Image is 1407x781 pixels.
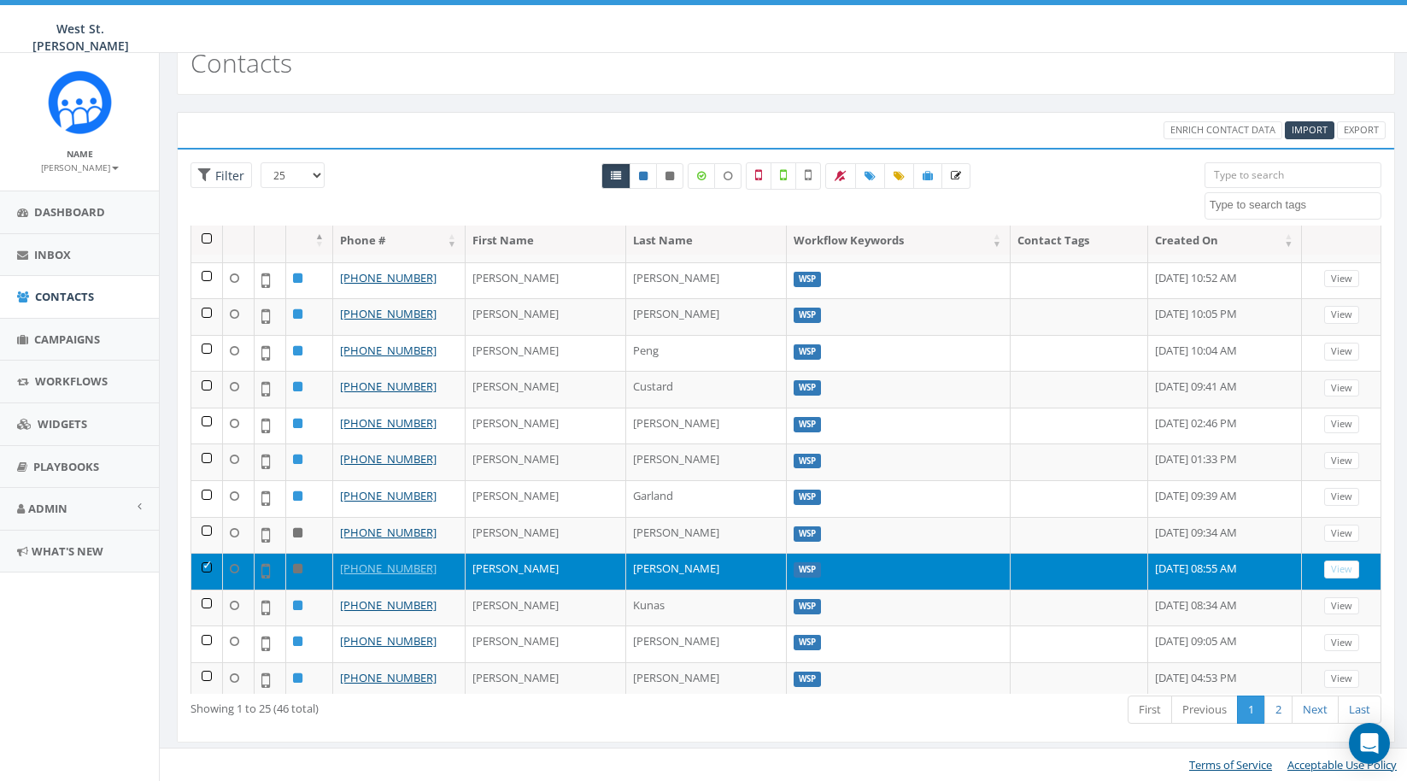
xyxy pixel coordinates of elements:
td: [DATE] 09:05 AM [1148,625,1302,662]
td: [PERSON_NAME] [466,371,626,408]
a: View [1324,415,1359,433]
label: WSP [794,635,821,650]
td: [PERSON_NAME] [466,662,626,699]
span: Admin [28,501,67,516]
input: Type to search [1205,162,1381,188]
td: [PERSON_NAME] [626,553,787,590]
th: Last Name [626,226,787,255]
td: [PERSON_NAME] [626,625,787,662]
a: [PHONE_NUMBER] [340,525,437,540]
span: Contacts [35,289,94,304]
a: [PHONE_NUMBER] [340,306,437,321]
i: This phone number is subscribed and will receive texts. [639,171,648,181]
a: View [1324,488,1359,506]
span: Enrich the Selected Data [951,168,961,183]
td: [PERSON_NAME] [626,517,787,554]
small: [PERSON_NAME] [41,161,119,173]
td: [PERSON_NAME] [466,625,626,662]
td: [DATE] 10:05 PM [1148,298,1302,335]
th: Workflow Keywords: activate to sort column ascending [787,226,1011,255]
a: View [1324,670,1359,688]
img: Rally_Corp_Icon_1.png [48,70,112,134]
td: [PERSON_NAME] [466,590,626,626]
a: [PHONE_NUMBER] [340,597,437,613]
i: This phone number is unsubscribed and has opted-out of all texts. [665,171,674,181]
label: WSP [794,417,821,432]
th: Phone #: activate to sort column ascending [333,226,466,255]
a: Last [1338,696,1381,724]
a: View [1324,270,1359,288]
td: [PERSON_NAME] [466,480,626,517]
a: [PHONE_NUMBER] [340,415,437,431]
a: Opted Out [656,163,683,189]
span: Campaigns [34,332,100,347]
td: [PERSON_NAME] [466,262,626,299]
td: [DATE] 10:04 AM [1148,335,1302,372]
span: Playbooks [33,459,99,474]
td: [PERSON_NAME] [626,298,787,335]
a: View [1324,379,1359,397]
a: [PHONE_NUMBER] [340,451,437,467]
a: Next [1292,696,1339,724]
td: Custard [626,371,787,408]
a: Enrich Contact Data [1164,121,1282,139]
td: [PERSON_NAME] [626,262,787,299]
span: Add Contacts to Campaign [923,168,933,183]
label: WSP [794,490,821,505]
th: Created On: activate to sort column ascending [1148,226,1302,255]
label: WSP [794,526,821,542]
td: [DATE] 09:41 AM [1148,371,1302,408]
div: Open Intercom Messenger [1349,723,1390,764]
small: Name [67,148,93,160]
span: What's New [32,543,103,559]
span: Workflows [35,373,108,389]
td: [PERSON_NAME] [626,662,787,699]
a: [PHONE_NUMBER] [340,633,437,649]
a: Terms of Service [1189,757,1272,772]
td: [PERSON_NAME] [466,298,626,335]
a: Active [630,163,657,189]
a: [PHONE_NUMBER] [340,488,437,503]
th: First Name [466,226,626,255]
div: Showing 1 to 25 (46 total) [191,694,671,717]
td: [PERSON_NAME] [466,408,626,444]
label: Validated [771,162,796,190]
label: WSP [794,380,821,396]
span: Bulk Opt Out [835,168,847,183]
a: First [1128,696,1172,724]
a: View [1324,452,1359,470]
td: [PERSON_NAME] [466,517,626,554]
a: 2 [1264,696,1293,724]
a: View [1324,561,1359,578]
span: Update Tags [894,168,905,183]
td: [PERSON_NAME] [626,443,787,480]
a: View [1324,306,1359,324]
a: All contacts [601,163,630,189]
label: WSP [794,308,821,323]
td: [DATE] 09:34 AM [1148,517,1302,554]
a: [PHONE_NUMBER] [340,379,437,394]
a: [PERSON_NAME] [41,159,119,174]
span: West St. [PERSON_NAME] [32,21,129,54]
td: [DATE] 01:33 PM [1148,443,1302,480]
td: Peng [626,335,787,372]
label: Not a Mobile [746,162,771,190]
span: Filter [211,167,244,184]
td: [DATE] 10:52 AM [1148,262,1302,299]
td: [DATE] 08:55 AM [1148,553,1302,590]
a: Previous [1171,696,1238,724]
label: WSP [794,562,821,578]
a: View [1324,525,1359,543]
h2: Contacts [191,49,292,77]
td: [PERSON_NAME] [466,553,626,590]
td: [DATE] 08:34 AM [1148,590,1302,626]
span: Add Tags [865,168,876,183]
a: Acceptable Use Policy [1287,757,1397,772]
td: [PERSON_NAME] [626,408,787,444]
label: WSP [794,454,821,469]
label: WSP [794,344,821,360]
td: [DATE] 09:39 AM [1148,480,1302,517]
span: Inbox [34,247,71,262]
span: Import [1292,123,1328,136]
a: Import [1285,121,1334,139]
